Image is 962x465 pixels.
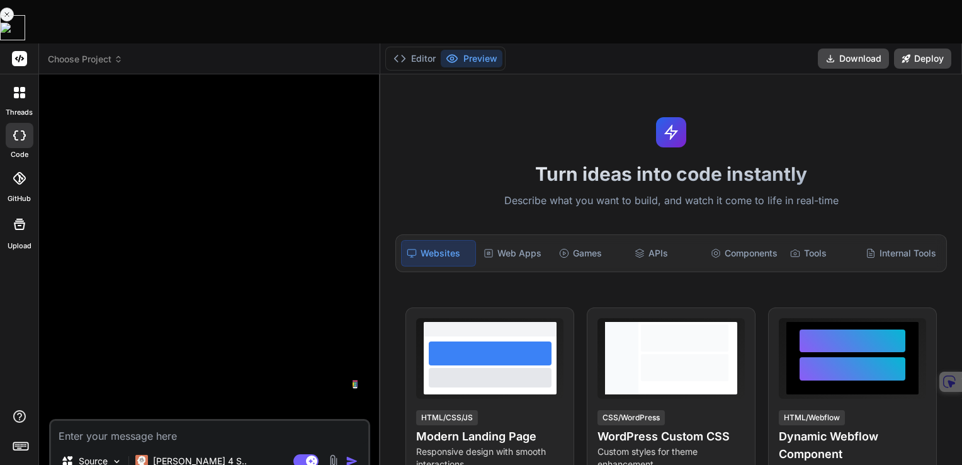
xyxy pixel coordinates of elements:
[554,240,627,267] div: Games
[416,428,563,445] h4: Modern Landing Page
[478,240,552,267] div: Web Apps
[48,53,123,66] span: Choose Project
[785,240,858,267] div: Tools
[779,428,926,463] h4: Dynamic Webflow Component
[861,240,941,267] div: Internal Tools
[416,410,478,425] div: HTML/CSS/JS
[388,163,954,185] h1: Turn ideas into code instantly
[597,428,745,445] h4: WordPress Custom CSS
[779,410,845,425] div: HTML/Webflow
[597,410,665,425] div: CSS/WordPress
[11,149,28,160] label: code
[8,241,31,251] label: Upload
[388,193,954,209] p: Describe what you want to build, and watch it come to life in real-time
[388,50,441,67] button: Editor
[401,240,475,267] div: Websites
[6,107,33,118] label: threads
[8,193,31,204] label: GitHub
[818,49,889,69] button: Download
[706,240,783,267] div: Components
[894,49,951,69] button: Deploy
[441,50,502,67] button: Preview
[630,240,703,267] div: APIs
